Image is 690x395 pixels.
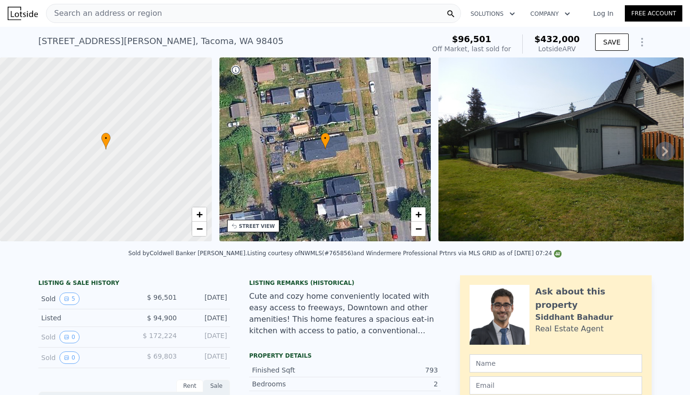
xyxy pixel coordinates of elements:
[196,208,202,220] span: +
[415,223,422,235] span: −
[143,332,177,339] span: $ 172,224
[345,379,438,389] div: 2
[452,34,491,44] span: $96,501
[632,33,652,52] button: Show Options
[415,208,422,220] span: +
[147,293,177,301] span: $ 96,501
[38,279,230,289] div: LISTING & SALE HISTORY
[203,380,230,392] div: Sale
[147,352,177,360] span: $ 69,803
[184,293,227,305] div: [DATE]
[534,34,580,44] span: $432,000
[345,365,438,375] div: 793
[249,279,441,287] div: Listing Remarks (Historical)
[523,5,578,23] button: Company
[249,352,441,360] div: Property details
[147,314,177,322] span: $ 94,900
[470,354,642,372] input: Name
[41,313,126,323] div: Listed
[252,365,345,375] div: Finished Sqft
[438,57,684,241] img: Sale: 150334220 Parcel: 100629771
[625,5,682,22] a: Free Account
[411,207,425,222] a: Zoom in
[247,250,562,257] div: Listing courtesy of NWMLS (#765856) and Windermere Professional Prtnrs via MLS GRID as of [DATE] ...
[59,351,80,364] button: View historical data
[128,250,247,257] div: Sold by Coldwell Banker [PERSON_NAME] .
[582,9,625,18] a: Log In
[59,293,80,305] button: View historical data
[41,331,126,343] div: Sold
[535,323,604,335] div: Real Estate Agent
[59,331,80,343] button: View historical data
[101,134,111,143] span: •
[535,312,613,323] div: Siddhant Bahadur
[46,8,162,19] span: Search an address or region
[252,379,345,389] div: Bedrooms
[595,34,629,51] button: SAVE
[41,351,126,364] div: Sold
[554,250,562,258] img: NWMLS Logo
[184,313,227,323] div: [DATE]
[184,351,227,364] div: [DATE]
[321,133,330,149] div: •
[38,34,284,48] div: [STREET_ADDRESS][PERSON_NAME] , Tacoma , WA 98405
[432,44,511,54] div: Off Market, last sold for
[249,291,441,337] div: Cute and cozy home conveniently located with easy access to freeways, Downtown and other amenitie...
[411,222,425,236] a: Zoom out
[470,376,642,395] input: Email
[176,380,203,392] div: Rent
[192,207,207,222] a: Zoom in
[8,7,38,20] img: Lotside
[196,223,202,235] span: −
[534,44,580,54] div: Lotside ARV
[184,331,227,343] div: [DATE]
[192,222,207,236] a: Zoom out
[239,223,275,230] div: STREET VIEW
[101,133,111,149] div: •
[41,293,126,305] div: Sold
[535,285,642,312] div: Ask about this property
[463,5,523,23] button: Solutions
[321,134,330,143] span: •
